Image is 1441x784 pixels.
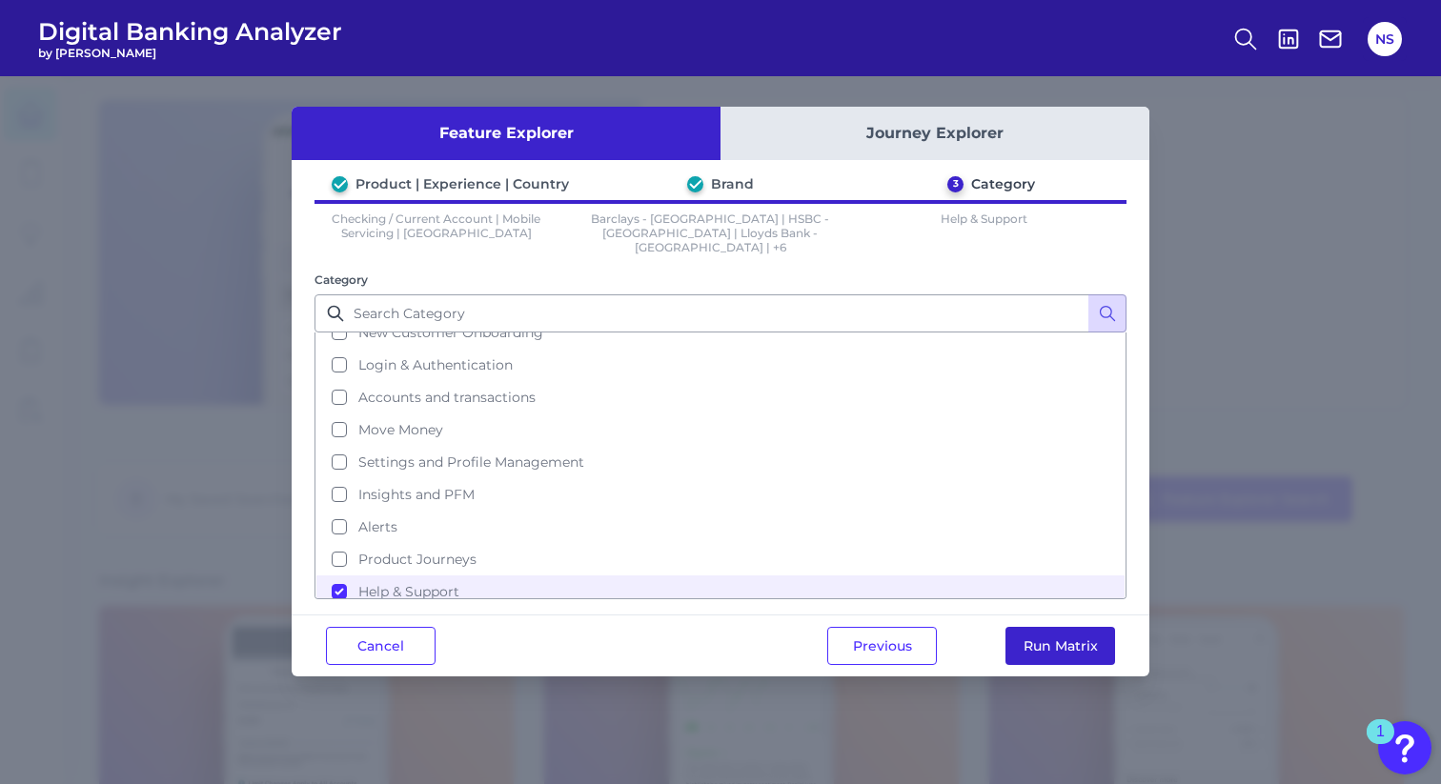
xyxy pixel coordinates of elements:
[711,175,754,192] div: Brand
[358,453,584,471] span: Settings and Profile Management
[292,107,720,160] button: Feature Explorer
[358,486,475,503] span: Insights and PFM
[971,175,1035,192] div: Category
[38,17,342,46] span: Digital Banking Analyzer
[315,294,1126,332] input: Search Category
[326,627,436,665] button: Cancel
[1376,732,1385,756] div: 1
[358,421,443,438] span: Move Money
[316,316,1125,349] button: New Customer Onboarding
[1368,22,1402,56] button: NS
[358,356,513,373] span: Login & Authentication
[720,107,1149,160] button: Journey Explorer
[1005,627,1115,665] button: Run Matrix
[1378,721,1431,774] button: Open Resource Center, 1 new notification
[315,272,368,287] label: Category
[316,381,1125,413] button: Accounts and transactions
[316,349,1125,381] button: Login & Authentication
[358,551,477,568] span: Product Journeys
[589,211,833,254] p: Barclays - [GEOGRAPHIC_DATA] | HSBC - [GEOGRAPHIC_DATA] | Lloyds Bank - [GEOGRAPHIC_DATA] | +6
[358,389,536,406] span: Accounts and transactions
[316,413,1125,446] button: Move Money
[947,176,964,192] div: 3
[316,511,1125,543] button: Alerts
[863,211,1106,254] p: Help & Support
[316,575,1125,608] button: Help & Support
[316,446,1125,478] button: Settings and Profile Management
[316,478,1125,511] button: Insights and PFM
[316,543,1125,575] button: Product Journeys
[827,627,937,665] button: Previous
[355,175,569,192] div: Product | Experience | Country
[358,583,459,600] span: Help & Support
[315,211,558,254] p: Checking / Current Account | Mobile Servicing | [GEOGRAPHIC_DATA]
[358,324,543,341] span: New Customer Onboarding
[38,46,342,60] span: by [PERSON_NAME]
[358,518,397,535] span: Alerts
